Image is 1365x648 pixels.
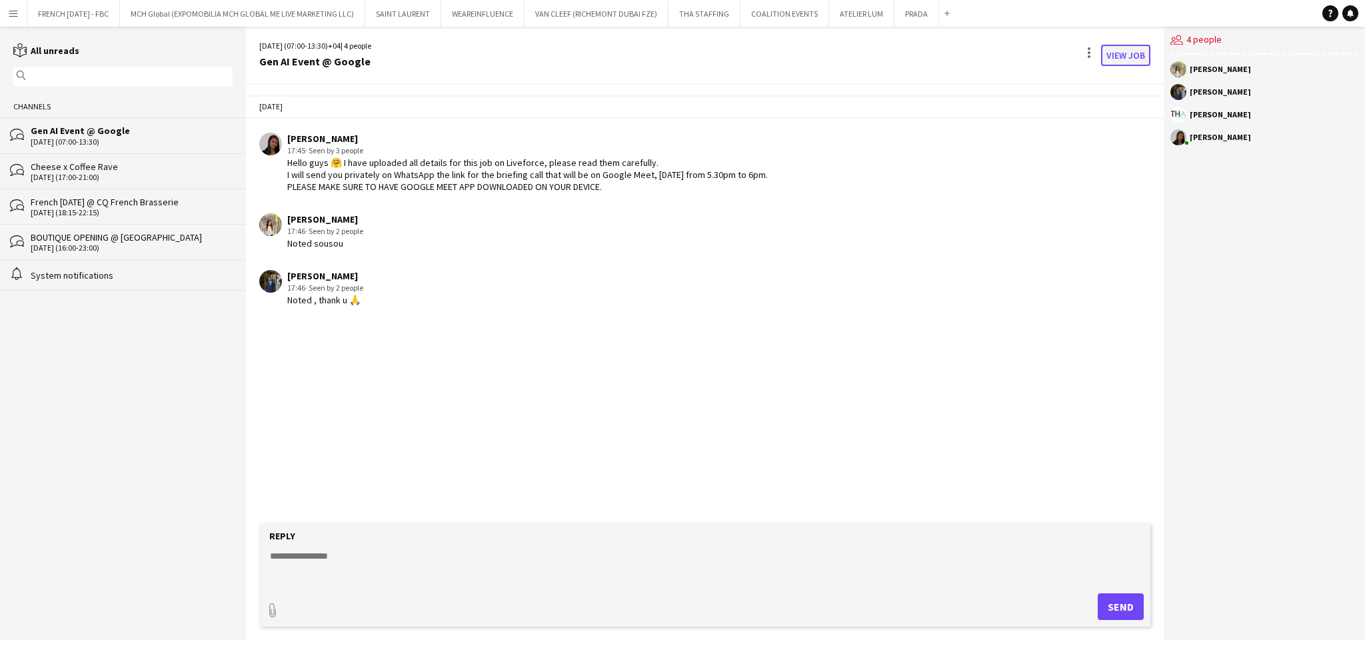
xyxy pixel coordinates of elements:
label: Reply [269,530,295,542]
div: French [DATE] @ CQ French Brasserie [31,196,233,208]
div: [PERSON_NAME] [1190,88,1251,96]
button: THA STAFFING [669,1,740,27]
div: 17:46 [287,225,363,237]
div: Gen AI Event @ Google [259,55,371,67]
div: System notifications [31,269,233,281]
div: Hello guys 🤗 I have uploaded all details for this job on Liveforce, please read them carefully. I... [287,157,768,193]
div: Cheese x Coffee Rave [31,161,233,173]
button: ATELIER LUM [829,1,894,27]
button: Send [1098,593,1144,620]
button: PRADA [894,1,939,27]
a: View Job [1101,45,1150,66]
button: COALITION EVENTS [740,1,829,27]
div: [DATE] (07:00-13:30) | 4 people [259,40,371,52]
span: · Seen by 2 people [305,283,363,293]
span: +04 [328,41,341,51]
div: Gen AI Event @ Google [31,125,233,137]
div: [PERSON_NAME] [287,270,363,282]
div: BOUTIQUE OPENING @ [GEOGRAPHIC_DATA] [31,231,233,243]
div: [PERSON_NAME] [287,213,363,225]
div: [PERSON_NAME] [1190,133,1251,141]
button: WEAREINFLUENCE [441,1,525,27]
div: Noted , thank u 🙏 [287,294,363,306]
button: SAINT LAURENT [365,1,441,27]
div: [DATE] (16:00-23:00) [31,243,233,253]
div: [DATE] (17:00-21:00) [31,173,233,182]
span: · Seen by 2 people [305,226,363,236]
span: · Seen by 3 people [305,145,363,155]
div: [DATE] (07:00-13:30) [31,137,233,147]
div: Noted sousou [287,237,363,249]
div: [PERSON_NAME] [1190,111,1251,119]
button: MCH Global (EXPOMOBILIA MCH GLOBAL ME LIVE MARKETING LLC) [120,1,365,27]
div: 17:46 [287,282,363,294]
button: FRENCH [DATE] - FBC [27,1,120,27]
a: All unreads [13,45,79,57]
div: [PERSON_NAME] [287,133,768,145]
div: 4 people [1170,27,1358,55]
div: [PERSON_NAME] [1190,65,1251,73]
div: [DATE] [246,95,1164,118]
div: [DATE] (18:15-22:15) [31,208,233,217]
div: 17:45 [287,145,768,157]
button: VAN CLEEF (RICHEMONT DUBAI FZE) [525,1,669,27]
